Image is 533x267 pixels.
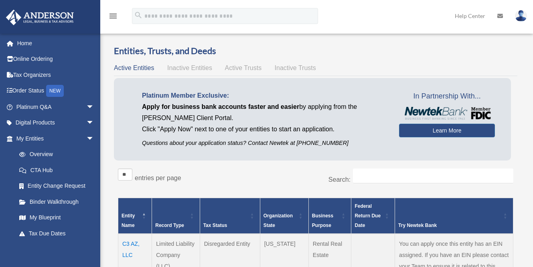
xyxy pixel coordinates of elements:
[135,175,181,181] label: entries per page
[6,51,106,67] a: Online Ordering
[6,130,102,147] a: My Entitiesarrow_drop_down
[403,107,491,120] img: NewtekBankLogoSM.png
[11,147,98,163] a: Overview
[225,64,262,71] span: Active Trusts
[114,64,154,71] span: Active Entities
[167,64,212,71] span: Inactive Entities
[142,90,387,101] p: Platinum Member Exclusive:
[142,138,387,148] p: Questions about your application status? Contact Newtek at [PHONE_NUMBER]
[4,10,76,25] img: Anderson Advisors Platinum Portal
[86,130,102,147] span: arrow_drop_down
[86,99,102,115] span: arrow_drop_down
[152,198,200,234] th: Record Type: Activate to sort
[203,223,227,228] span: Tax Status
[142,124,387,135] p: Click "Apply Now" next to one of your entities to start an application.
[312,213,333,228] span: Business Purpose
[155,223,184,228] span: Record Type
[6,83,106,99] a: Order StatusNEW
[134,11,143,20] i: search
[11,178,102,194] a: Entity Change Request
[308,198,351,234] th: Business Purpose: Activate to sort
[46,85,64,97] div: NEW
[200,198,260,234] th: Tax Status: Activate to sort
[122,213,135,228] span: Entity Name
[108,11,118,21] i: menu
[11,162,102,178] a: CTA Hub
[260,198,308,234] th: Organization State: Activate to sort
[398,221,501,230] div: Try Newtek Bank
[275,64,316,71] span: Inactive Trusts
[515,10,527,22] img: User Pic
[11,210,102,226] a: My Blueprint
[395,198,513,234] th: Try Newtek Bank : Activate to sort
[86,115,102,131] span: arrow_drop_down
[6,67,106,83] a: Tax Organizers
[6,35,106,51] a: Home
[328,176,351,183] label: Search:
[351,198,395,234] th: Federal Return Due Date: Activate to sort
[11,194,102,210] a: Binder Walkthrough
[399,124,495,137] a: Learn More
[118,198,152,234] th: Entity Name: Activate to invert sorting
[399,90,495,103] span: In Partnership With...
[263,213,293,228] span: Organization State
[108,14,118,21] a: menu
[142,101,387,124] p: by applying from the [PERSON_NAME] Client Portal.
[6,115,106,131] a: Digital Productsarrow_drop_down
[114,45,517,57] h3: Entities, Trusts, and Deeds
[11,225,102,241] a: Tax Due Dates
[142,103,299,110] span: Apply for business bank accounts faster and easier
[355,203,381,228] span: Federal Return Due Date
[6,99,106,115] a: Platinum Q&Aarrow_drop_down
